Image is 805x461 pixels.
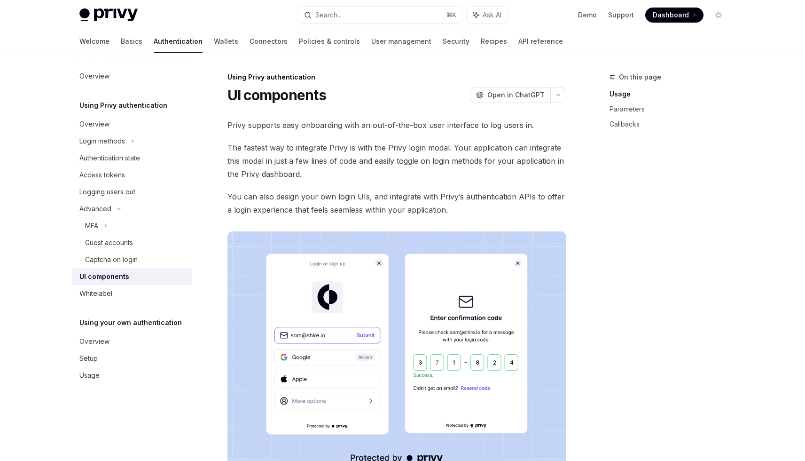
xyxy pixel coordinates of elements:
[72,68,192,85] a: Overview
[645,8,703,23] a: Dashboard
[467,7,508,24] button: Ask AI
[610,102,734,117] a: Parameters
[315,9,342,21] div: Search...
[154,30,203,53] a: Authentication
[578,10,597,20] a: Demo
[72,285,192,302] a: Whitelabel
[227,190,566,216] span: You can also design your own login UIs, and integrate with Privy’s authentication APIs to offer a...
[371,30,431,53] a: User management
[79,71,109,82] div: Overview
[79,370,100,381] div: Usage
[72,251,192,268] a: Captcha on login
[72,116,192,133] a: Overview
[72,150,192,167] a: Authentication state
[227,87,326,103] h1: UI components
[79,271,129,282] div: UI components
[79,288,112,299] div: Whitelabel
[79,30,109,53] a: Welcome
[85,237,133,248] div: Guest accounts
[72,268,192,285] a: UI components
[443,30,469,53] a: Security
[79,203,111,215] div: Advanced
[470,87,550,103] button: Open in ChatGPT
[79,317,182,328] h5: Using your own authentication
[79,135,125,147] div: Login methods
[85,254,138,265] div: Captcha on login
[610,87,734,102] a: Usage
[214,30,238,53] a: Wallets
[79,152,140,164] div: Authentication state
[481,30,507,53] a: Recipes
[299,30,360,53] a: Policies & controls
[653,10,689,20] span: Dashboard
[121,30,142,53] a: Basics
[446,11,456,19] span: ⌘ K
[483,10,501,20] span: Ask AI
[608,10,634,20] a: Support
[711,8,726,23] button: Toggle dark mode
[79,119,109,130] div: Overview
[79,8,138,22] img: light logo
[79,336,109,347] div: Overview
[227,72,566,82] div: Using Privy authentication
[227,119,566,132] span: Privy supports easy onboarding with an out-of-the-box user interface to log users in.
[487,90,545,100] span: Open in ChatGPT
[619,72,661,83] span: On this page
[610,117,734,132] a: Callbacks
[72,167,192,183] a: Access tokens
[85,220,98,231] div: MFA
[72,183,192,200] a: Logging users out
[72,350,192,367] a: Setup
[72,333,192,350] a: Overview
[72,234,192,251] a: Guest accounts
[79,186,135,198] div: Logging users out
[79,169,125,181] div: Access tokens
[79,100,167,111] h5: Using Privy authentication
[518,30,563,53] a: API reference
[250,30,288,53] a: Connectors
[72,367,192,384] a: Usage
[297,7,462,24] button: Search...⌘K
[227,141,566,181] span: The fastest way to integrate Privy is with the Privy login modal. Your application can integrate ...
[79,353,98,364] div: Setup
